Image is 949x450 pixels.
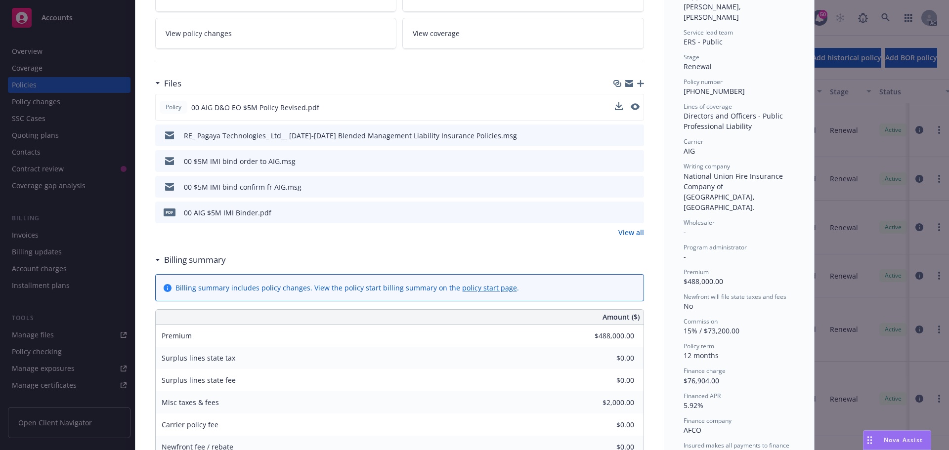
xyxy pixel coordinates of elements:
input: 0.00 [576,373,640,388]
span: Writing company [684,162,730,170]
button: preview file [631,102,640,113]
span: AIG [684,146,695,156]
h3: Files [164,77,181,90]
div: Billing summary includes policy changes. View the policy start billing summary on the . [175,283,519,293]
button: preview file [631,182,640,192]
button: download file [615,207,623,218]
span: Commission [684,317,718,326]
span: Finance company [684,416,732,425]
span: Policy [164,103,183,112]
button: preview file [631,103,640,110]
span: Renewal [684,62,712,71]
span: [PHONE_NUMBER] [684,86,745,96]
button: download file [615,102,623,110]
div: RE_ Pagaya Technologies_ Ltd__ [DATE]-[DATE] Blended Management Liability Insurance Policies.msg [184,130,517,141]
div: Billing summary [155,253,226,266]
input: 0.00 [576,395,640,410]
button: Nova Assist [863,430,931,450]
span: Newfront will file state taxes and fees [684,292,786,301]
h3: Billing summary [164,253,226,266]
div: Files [155,77,181,90]
input: 0.00 [576,328,640,343]
span: $488,000.00 [684,277,723,286]
span: 00 AIG D&O EO $5M Policy Revised.pdf [191,102,319,113]
span: 5.92% [684,401,703,410]
span: - [684,227,686,237]
button: preview file [631,156,640,166]
span: Lines of coverage [684,102,732,111]
span: [PERSON_NAME], [PERSON_NAME] [684,2,743,22]
div: 00 $5M IMI bind confirm fr AIG.msg [184,182,302,192]
button: download file [615,130,623,141]
span: Stage [684,53,699,61]
span: AFCO [684,425,701,435]
span: No [684,301,693,311]
a: View all [618,227,644,238]
a: View coverage [402,18,644,49]
span: Amount ($) [603,312,640,322]
span: $76,904.00 [684,376,719,385]
button: download file [615,102,623,113]
button: preview file [631,207,640,218]
span: Policy term [684,342,714,350]
span: Service lead team [684,28,733,37]
div: Directors and Officers - Public [684,111,794,121]
span: Policy number [684,78,723,86]
span: Wholesaler [684,218,715,227]
span: Surplus lines state fee [162,375,236,385]
span: Premium [162,331,192,340]
div: Drag to move [863,431,876,450]
span: Nova Assist [884,436,923,444]
span: View coverage [413,28,460,39]
div: Professional Liability [684,121,794,131]
div: 00 $5M IMI bind order to AIG.msg [184,156,296,166]
span: National Union Fire Insurance Company of [GEOGRAPHIC_DATA], [GEOGRAPHIC_DATA]. [684,171,785,212]
input: 0.00 [576,417,640,432]
span: Misc taxes & fees [162,398,219,407]
span: Program administrator [684,243,747,251]
a: policy start page [462,283,517,292]
span: Carrier [684,137,703,146]
span: - [684,252,686,261]
span: 12 months [684,351,719,360]
input: 0.00 [576,351,640,366]
span: 15% / $73,200.00 [684,326,739,335]
span: Finance charge [684,367,726,375]
span: pdf [164,208,175,216]
a: View policy changes [155,18,397,49]
span: View policy changes [166,28,232,39]
span: Premium [684,268,709,276]
button: download file [615,156,623,166]
span: Carrier policy fee [162,420,218,429]
span: Financed APR [684,392,721,400]
button: preview file [631,130,640,141]
span: Surplus lines state tax [162,353,235,363]
span: ERS - Public [684,37,723,46]
button: download file [615,182,623,192]
div: 00 AIG $5M IMI Binder.pdf [184,207,271,218]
